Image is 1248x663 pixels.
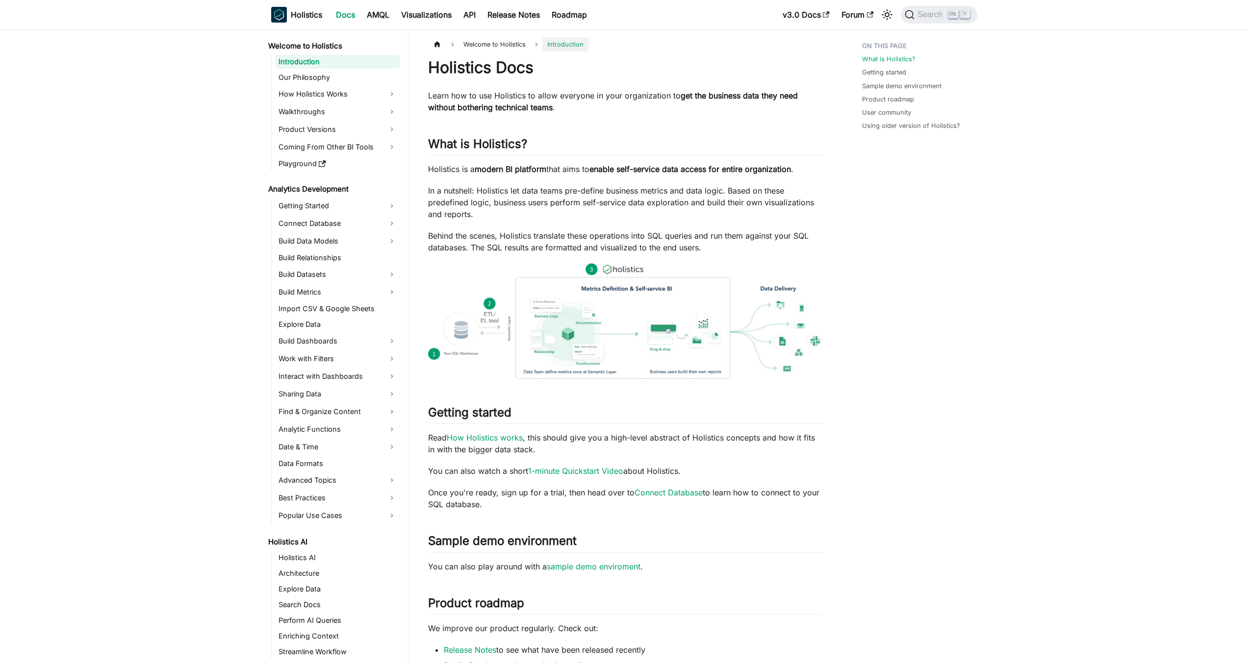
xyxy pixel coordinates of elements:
[428,622,823,634] p: We improve our product regularly. Check out:
[276,318,400,331] a: Explore Data
[276,251,400,265] a: Build Relationships
[444,645,496,655] a: Release Notes
[276,566,400,580] a: Architecture
[447,433,523,442] a: How Holistics works
[271,7,322,23] a: HolisticsHolistics
[291,9,322,21] b: Holistics
[276,629,400,643] a: Enriching Context
[475,164,546,174] strong: modern BI platform
[276,404,400,419] a: Find & Organize Content
[276,598,400,612] a: Search Docs
[276,216,400,231] a: Connect Database
[777,7,836,23] a: v3.0 Docs
[428,90,823,113] p: Learn how to use Holistics to allow everyone in your organization to .
[960,10,970,19] kbd: K
[428,405,823,424] h2: Getting started
[276,508,400,523] a: Popular Use Cases
[265,39,400,53] a: Welcome to Holistics
[361,7,395,23] a: AMQL
[428,185,823,220] p: In a nutshell: Holistics let data teams pre-define business metrics and data logic. Based on thes...
[276,457,400,470] a: Data Formats
[901,6,977,24] button: Search (Ctrl+K)
[276,333,400,349] a: Build Dashboards
[276,351,400,367] a: Work with Filters
[546,7,593,23] a: Roadmap
[276,368,400,384] a: Interact with Dashboards
[428,534,823,552] h2: Sample demo environment
[276,582,400,596] a: Explore Data
[862,68,906,77] a: Getting started
[547,562,640,571] a: sample demo enviroment
[458,37,531,51] span: Welcome to Holistics
[862,81,942,91] a: Sample demo environment
[276,233,400,249] a: Build Data Models
[428,263,823,379] img: How Holistics fits in your Data Stack
[444,644,823,656] li: to see what have been released recently
[330,7,361,23] a: Docs
[428,37,447,51] a: Home page
[276,551,400,565] a: Holistics AI
[276,157,400,171] a: Playground
[276,284,400,300] a: Build Metrics
[276,104,400,120] a: Walkthroughs
[276,55,400,69] a: Introduction
[265,182,400,196] a: Analytics Development
[428,487,823,510] p: Once you're ready, sign up for a trial, then head over to to learn how to connect to your SQL dat...
[635,488,703,497] a: Connect Database
[276,472,400,488] a: Advanced Topics
[271,7,287,23] img: Holistics
[276,198,400,214] a: Getting Started
[261,29,408,663] nav: Docs sidebar
[836,7,879,23] a: Forum
[428,596,823,614] h2: Product roadmap
[276,267,400,282] a: Build Datasets
[276,386,400,402] a: Sharing Data
[862,95,914,104] a: Product roadmap
[528,466,623,476] a: 1-minute Quickstart Video
[276,302,400,316] a: Import CSV & Google Sheets
[428,230,823,253] p: Behind the scenes, Holistics translate these operations into SQL queries and run them against you...
[589,164,791,174] strong: enable self-service data access for entire organization
[276,86,400,102] a: How Holistics Works
[428,58,823,77] h1: Holistics Docs
[265,535,400,549] a: Holistics AI
[276,439,400,455] a: Date & Time
[276,122,400,137] a: Product Versions
[276,645,400,659] a: Streamline Workflow
[428,432,823,455] p: Read , this should give you a high-level abstract of Holistics concepts and how it fits in with t...
[395,7,458,23] a: Visualizations
[276,614,400,627] a: Perform AI Queries
[428,465,823,477] p: You can also watch a short about Holistics.
[542,37,588,51] span: Introduction
[915,10,948,19] span: Search
[276,421,400,437] a: Analytic Functions
[482,7,546,23] a: Release Notes
[428,163,823,175] p: Holistics is a that aims to .
[428,561,823,572] p: You can also play around with a .
[428,137,823,155] h2: What is Holistics?
[276,71,400,84] a: Our Philosophy
[862,108,911,117] a: User community
[276,490,400,506] a: Best Practices
[458,7,482,23] a: API
[879,7,895,23] button: Switch between dark and light mode (currently light mode)
[862,121,960,130] a: Using older version of Holistics?
[862,54,916,64] a: What is Holistics?
[428,37,823,51] nav: Breadcrumbs
[276,139,400,155] a: Coming From Other BI Tools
